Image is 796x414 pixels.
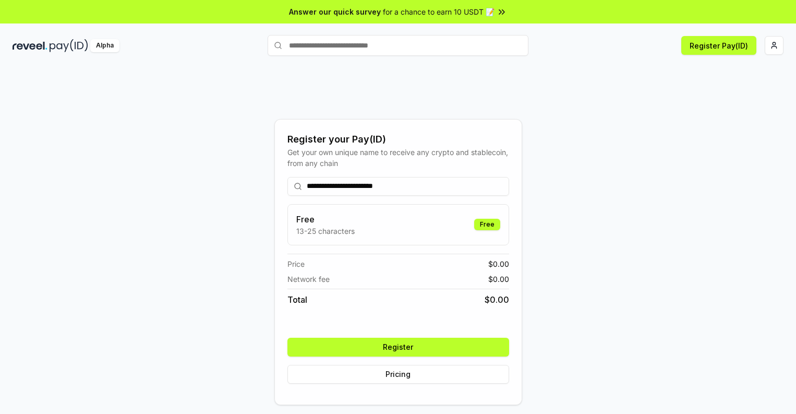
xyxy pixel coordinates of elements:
[485,293,509,306] span: $ 0.00
[287,338,509,357] button: Register
[287,132,509,147] div: Register your Pay(ID)
[296,226,355,236] p: 13-25 characters
[488,258,509,269] span: $ 0.00
[287,293,307,306] span: Total
[488,274,509,285] span: $ 0.00
[474,219,500,230] div: Free
[296,213,355,226] h3: Free
[287,147,509,169] div: Get your own unique name to receive any crypto and stablecoin, from any chain
[13,39,47,52] img: reveel_dark
[50,39,88,52] img: pay_id
[383,6,495,17] span: for a chance to earn 10 USDT 📝
[289,6,381,17] span: Answer our quick survey
[287,274,330,285] span: Network fee
[287,258,305,269] span: Price
[90,39,119,52] div: Alpha
[287,365,509,384] button: Pricing
[681,36,756,55] button: Register Pay(ID)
